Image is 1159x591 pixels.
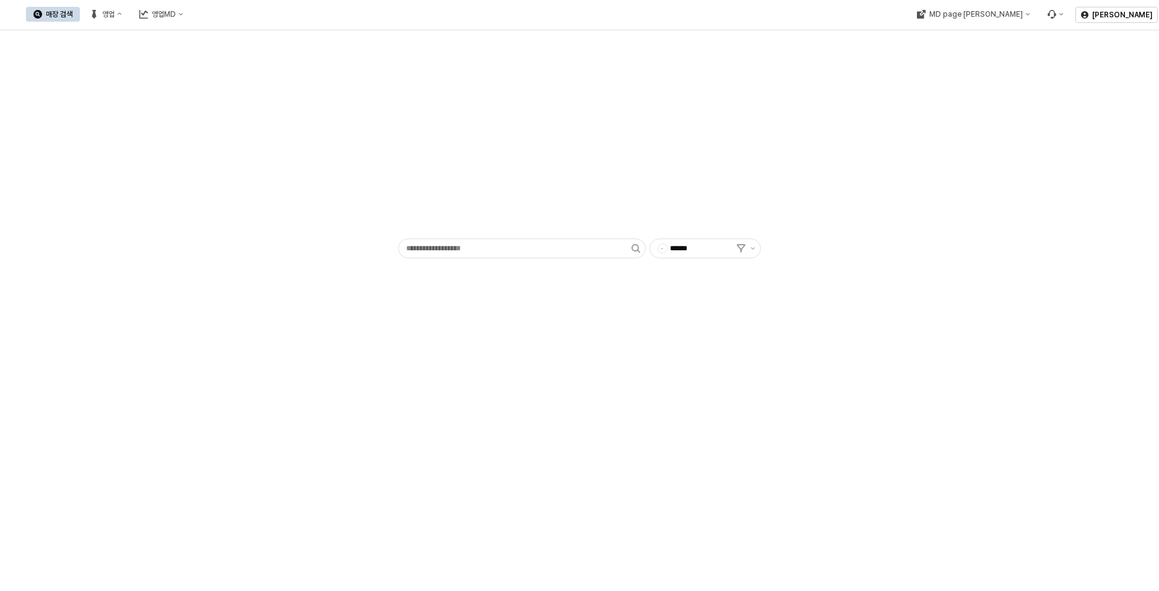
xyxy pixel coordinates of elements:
button: 제안 사항 표시 [745,239,760,258]
span: - [658,244,667,253]
div: 영업 [102,10,115,19]
button: MD page [PERSON_NAME] [909,7,1037,22]
button: 영업MD [132,7,191,22]
div: 매장 검색 [46,10,72,19]
p: [PERSON_NAME] [1092,10,1152,20]
div: MD page [PERSON_NAME] [929,10,1022,19]
div: MD page 이동 [909,7,1037,22]
button: 매장 검색 [26,7,80,22]
div: 영업MD [152,10,176,19]
div: Menu item 6 [1040,7,1070,22]
button: [PERSON_NAME] [1075,7,1158,23]
button: 영업 [82,7,129,22]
